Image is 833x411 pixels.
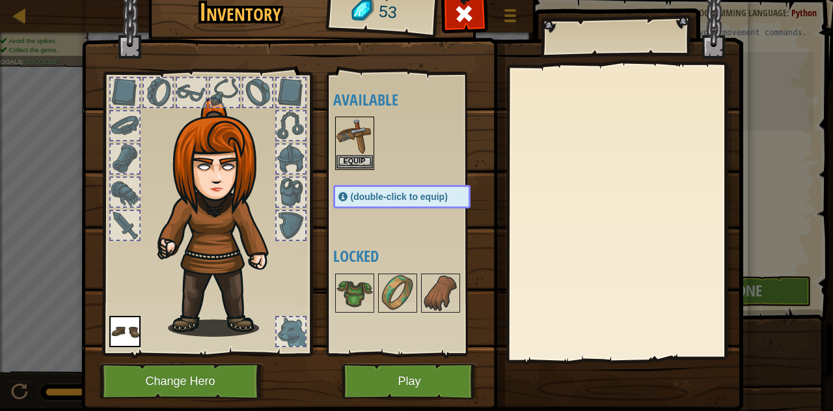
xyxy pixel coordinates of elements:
[351,191,448,202] span: (double-click to equip)
[333,91,497,108] h4: Available
[109,316,141,347] img: portrait.png
[152,97,292,337] img: hair_f2.png
[336,118,373,154] img: portrait.png
[342,363,478,399] button: Play
[379,275,416,311] img: portrait.png
[333,248,497,264] h4: Locked
[336,155,373,169] button: Equip
[336,275,373,311] img: portrait.png
[422,275,459,311] img: portrait.png
[100,363,265,399] button: Change Hero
